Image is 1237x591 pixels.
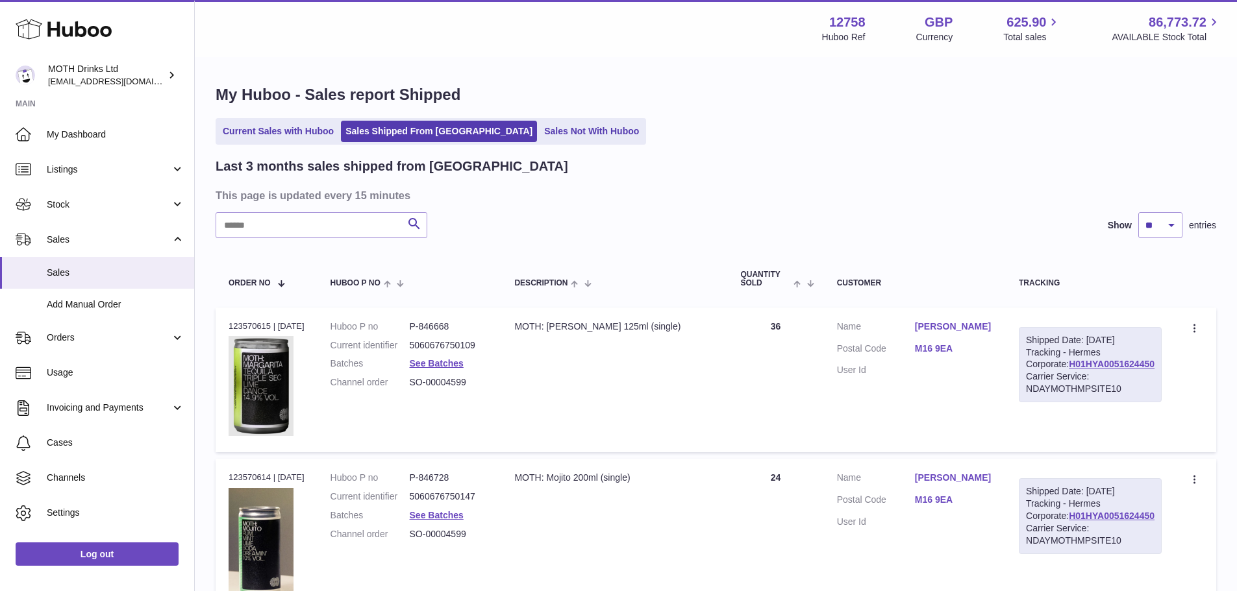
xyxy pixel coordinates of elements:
[229,336,294,436] img: 127581694602485.png
[837,494,915,509] dt: Postal Code
[1019,478,1162,553] div: Tracking - Hermes Corporate:
[410,510,464,520] a: See Batches
[916,31,953,43] div: Currency
[47,267,184,279] span: Sales
[837,320,915,336] dt: Name
[410,320,489,333] dd: P-846668
[216,158,568,175] h2: Last 3 months sales shipped from [GEOGRAPHIC_DATA]
[925,14,953,31] strong: GBP
[1006,14,1046,31] span: 625.90
[331,472,410,484] dt: Huboo P no
[410,358,464,368] a: See Batches
[514,320,714,333] div: MOTH: [PERSON_NAME] 125ml (single)
[410,376,489,389] dd: SO-00004599
[218,121,338,142] a: Current Sales with Huboo
[331,357,410,370] dt: Batches
[1069,511,1155,521] a: H01HYA0051624450
[341,121,537,142] a: Sales Shipped From [GEOGRAPHIC_DATA]
[727,308,823,452] td: 36
[837,364,915,376] dt: User Id
[47,234,171,246] span: Sales
[1026,485,1155,498] div: Shipped Date: [DATE]
[1112,31,1221,43] span: AVAILABLE Stock Total
[1026,334,1155,346] div: Shipped Date: [DATE]
[829,14,866,31] strong: 12758
[229,472,305,483] div: 123570614 | [DATE]
[47,298,184,311] span: Add Manual Order
[47,472,184,484] span: Channels
[16,542,179,566] a: Log out
[837,516,915,528] dt: User Id
[1026,522,1155,547] div: Carrier Service: NDAYMOTHMPSITE10
[47,507,184,519] span: Settings
[410,528,489,540] dd: SO-00004599
[331,376,410,389] dt: Channel order
[410,339,489,352] dd: 5060676750109
[47,332,171,344] span: Orders
[540,121,643,142] a: Sales Not With Huboo
[740,271,790,287] span: Quantity Sold
[331,490,410,503] dt: Current identifier
[331,279,381,287] span: Huboo P no
[48,76,191,86] span: [EMAIL_ADDRESS][DOMAIN_NAME]
[1026,370,1155,395] div: Carrier Service: NDAYMOTHMPSITE10
[1019,327,1162,402] div: Tracking - Hermes Corporate:
[1108,219,1132,232] label: Show
[1003,14,1061,43] a: 625.90 Total sales
[1149,14,1206,31] span: 86,773.72
[1003,31,1061,43] span: Total sales
[216,188,1213,202] h3: This page is updated every 15 minutes
[229,279,271,287] span: Order No
[47,199,171,211] span: Stock
[915,494,993,506] a: M16 9EA
[47,128,184,141] span: My Dashboard
[48,63,165,88] div: MOTH Drinks Ltd
[915,343,993,355] a: M16 9EA
[47,402,171,414] span: Invoicing and Payments
[47,437,184,449] span: Cases
[331,509,410,522] dt: Batches
[331,528,410,540] dt: Channel order
[1069,359,1155,369] a: H01HYA0051624450
[514,279,568,287] span: Description
[915,320,993,333] a: [PERSON_NAME]
[1189,219,1216,232] span: entries
[216,84,1216,105] h1: My Huboo - Sales report Shipped
[331,320,410,333] dt: Huboo P no
[915,472,993,484] a: [PERSON_NAME]
[837,279,993,287] div: Customer
[229,320,305,332] div: 123570615 | [DATE]
[1112,14,1221,43] a: 86,773.72 AVAILABLE Stock Total
[410,490,489,503] dd: 5060676750147
[47,163,171,176] span: Listings
[822,31,866,43] div: Huboo Ref
[331,339,410,352] dt: Current identifier
[514,472,714,484] div: MOTH: Mojito 200ml (single)
[837,343,915,358] dt: Postal Code
[410,472,489,484] dd: P-846728
[1019,279,1162,287] div: Tracking
[47,367,184,379] span: Usage
[16,66,35,85] img: internalAdmin-12758@internal.huboo.com
[837,472,915,487] dt: Name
